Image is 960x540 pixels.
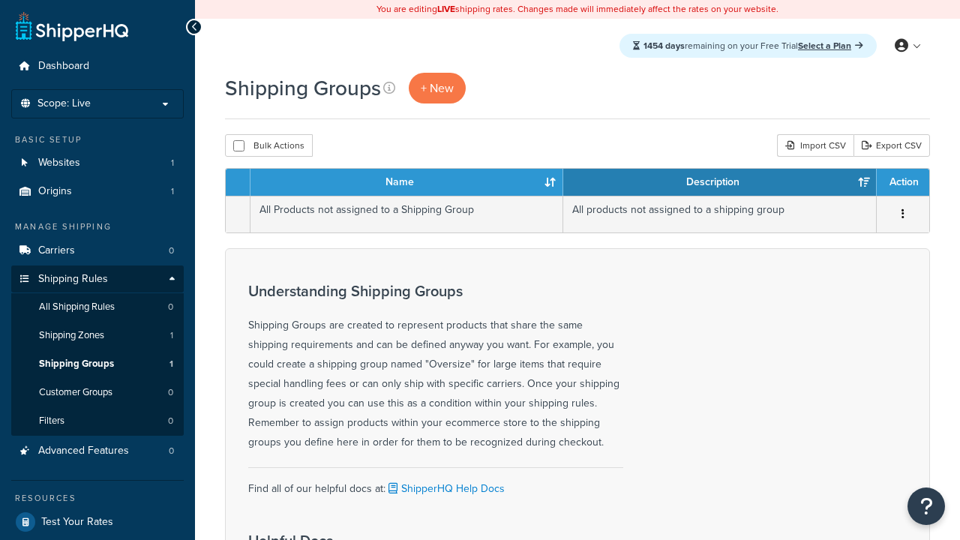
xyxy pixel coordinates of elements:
[168,301,173,313] span: 0
[11,492,184,505] div: Resources
[39,415,64,427] span: Filters
[777,134,853,157] div: Import CSV
[168,386,173,399] span: 0
[250,196,563,232] td: All Products not assigned to a Shipping Group
[11,133,184,146] div: Basic Setup
[11,437,184,465] a: Advanced Features 0
[11,178,184,205] a: Origins 1
[877,169,929,196] th: Action
[11,178,184,205] li: Origins
[169,445,174,457] span: 0
[171,185,174,198] span: 1
[11,322,184,349] li: Shipping Zones
[39,301,115,313] span: All Shipping Rules
[11,350,184,378] a: Shipping Groups 1
[421,79,454,97] span: + New
[11,508,184,535] a: Test Your Rates
[11,220,184,233] div: Manage Shipping
[853,134,930,157] a: Export CSV
[11,293,184,321] a: All Shipping Rules 0
[798,39,863,52] a: Select a Plan
[11,350,184,378] li: Shipping Groups
[11,149,184,177] li: Websites
[11,237,184,265] a: Carriers 0
[41,516,113,529] span: Test Your Rates
[250,169,563,196] th: Name: activate to sort column ascending
[619,34,877,58] div: remaining on your Free Trial
[168,415,173,427] span: 0
[11,265,184,293] a: Shipping Rules
[16,11,128,41] a: ShipperHQ Home
[37,97,91,110] span: Scope: Live
[38,60,89,73] span: Dashboard
[248,467,623,499] div: Find all of our helpful docs at:
[409,73,466,103] a: + New
[38,445,129,457] span: Advanced Features
[437,2,455,16] b: LIVE
[11,52,184,80] a: Dashboard
[11,407,184,435] a: Filters 0
[11,293,184,321] li: All Shipping Rules
[11,322,184,349] a: Shipping Zones 1
[385,481,505,496] a: ShipperHQ Help Docs
[11,437,184,465] li: Advanced Features
[11,407,184,435] li: Filters
[39,386,112,399] span: Customer Groups
[11,149,184,177] a: Websites 1
[907,487,945,525] button: Open Resource Center
[39,358,114,370] span: Shipping Groups
[11,265,184,436] li: Shipping Rules
[11,379,184,406] li: Customer Groups
[39,329,104,342] span: Shipping Zones
[225,73,381,103] h1: Shipping Groups
[38,185,72,198] span: Origins
[563,196,877,232] td: All products not assigned to a shipping group
[11,379,184,406] a: Customer Groups 0
[169,244,174,257] span: 0
[563,169,877,196] th: Description: activate to sort column ascending
[38,244,75,257] span: Carriers
[171,157,174,169] span: 1
[643,39,685,52] strong: 1454 days
[225,134,313,157] button: Bulk Actions
[248,283,623,452] div: Shipping Groups are created to represent products that share the same shipping requirements and c...
[38,157,80,169] span: Websites
[170,329,173,342] span: 1
[248,283,623,299] h3: Understanding Shipping Groups
[169,358,173,370] span: 1
[38,273,108,286] span: Shipping Rules
[11,237,184,265] li: Carriers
